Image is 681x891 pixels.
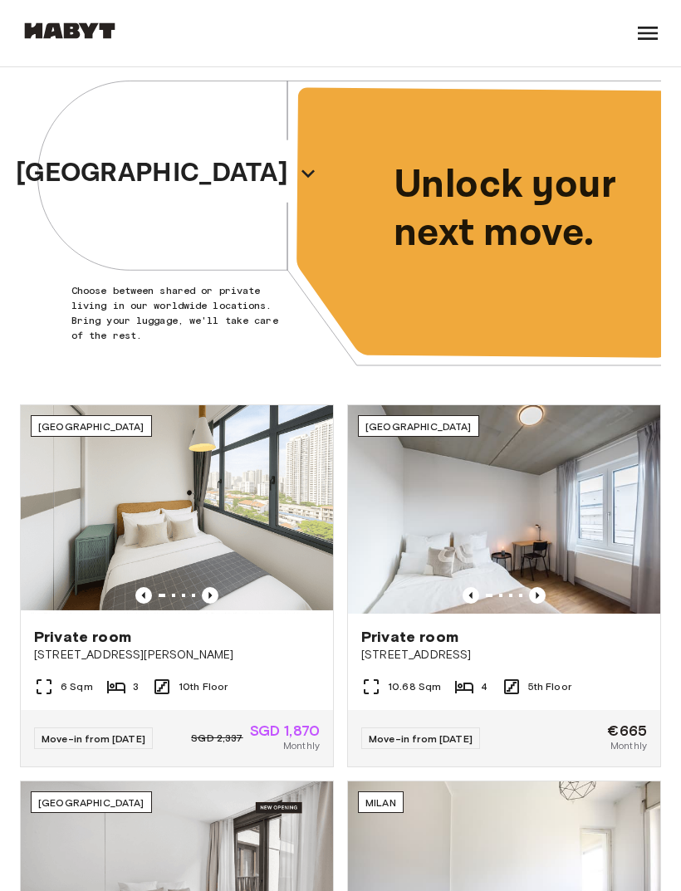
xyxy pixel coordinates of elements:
span: Private room [34,627,131,647]
span: 10th Floor [179,679,228,694]
span: SGD 1,870 [250,723,320,738]
p: Choose between shared or private living in our worldwide locations. Bring your luggage, we'll tak... [71,283,283,343]
span: Monthly [610,738,647,753]
button: [GEOGRAPHIC_DATA] [9,149,325,198]
span: Milan [365,796,396,809]
span: [GEOGRAPHIC_DATA] [365,420,472,433]
img: Marketing picture of unit SG-01-116-001-02 [21,405,333,614]
span: Move-in from [DATE] [42,732,145,745]
span: 5th Floor [528,679,571,694]
button: Previous image [202,587,218,604]
span: [GEOGRAPHIC_DATA] [38,796,145,809]
button: Previous image [463,587,479,604]
button: Previous image [529,587,546,604]
span: 6 Sqm [61,679,93,694]
img: Marketing picture of unit DE-04-037-026-03Q [348,405,660,614]
span: [GEOGRAPHIC_DATA] [38,420,145,433]
img: Habyt [20,22,120,39]
span: [STREET_ADDRESS][PERSON_NAME] [34,647,320,663]
span: Private room [361,627,458,647]
a: Marketing picture of unit SG-01-116-001-02Previous imagePrevious image[GEOGRAPHIC_DATA]Private ro... [20,404,334,767]
span: 3 [133,679,139,694]
span: 10.68 Sqm [388,679,441,694]
p: [GEOGRAPHIC_DATA] [16,154,288,193]
a: Marketing picture of unit DE-04-037-026-03QPrevious imagePrevious image[GEOGRAPHIC_DATA]Private r... [347,404,661,767]
button: Previous image [135,587,152,604]
span: SGD 2,337 [191,731,243,746]
span: [STREET_ADDRESS] [361,647,647,663]
span: €665 [607,723,647,738]
span: 4 [481,679,487,694]
span: Monthly [283,738,320,753]
span: Move-in from [DATE] [369,732,473,745]
p: Unlock your next move. [394,161,634,257]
